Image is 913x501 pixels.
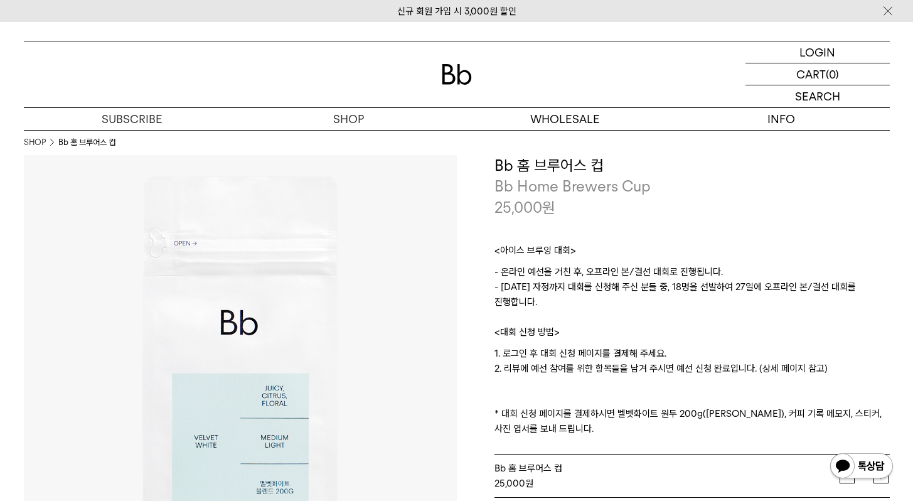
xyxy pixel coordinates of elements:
p: Bb Home Brewers Cup [494,176,890,197]
div: 원 [494,476,840,491]
img: 카카오톡 채널 1:1 채팅 버튼 [829,452,894,482]
a: 신규 회원 가입 시 3,000원 할인 [397,6,516,17]
p: - 온라인 예선을 거친 후, 오프라인 본/결선 대회로 진행됩니다. - [DATE] 자정까지 대회를 신청해 주신 분들 중, 18명을 선발하여 27일에 오프라인 본/결선 대회를 ... [494,264,890,325]
p: WHOLESALE [457,108,673,130]
p: SEARCH [795,85,840,107]
p: (0) [826,63,839,85]
img: 로고 [442,64,472,85]
p: <아이스 브루잉 대회> [494,243,890,264]
p: LOGIN [799,41,835,63]
p: 25,000 [494,197,555,218]
li: Bb 홈 브루어스 컵 [58,136,115,149]
a: CART (0) [745,63,890,85]
p: INFO [673,108,890,130]
strong: 25,000 [494,478,525,489]
p: CART [796,63,826,85]
h3: Bb 홈 브루어스 컵 [494,155,890,176]
a: LOGIN [745,41,890,63]
a: SUBSCRIBE [24,108,240,130]
p: 1. 로그인 후 대회 신청 페이지를 결제해 주세요. 2. 리뷰에 예선 참여를 위한 항목들을 남겨 주시면 예선 신청 완료입니다. (상세 페이지 참고) * 대회 신청 페이지를 결... [494,346,890,436]
span: Bb 홈 브루어스 컵 [494,463,562,474]
span: 원 [542,198,555,217]
a: SHOP [24,136,46,149]
a: SHOP [240,108,457,130]
p: <대회 신청 방법> [494,325,890,346]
